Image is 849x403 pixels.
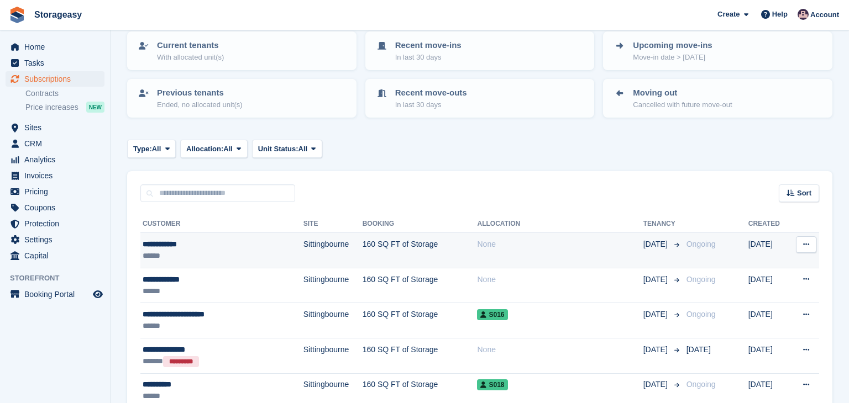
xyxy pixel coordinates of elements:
[258,144,298,155] span: Unit Status:
[128,80,355,116] a: Previous tenants Ended, no allocated unit(s)
[6,216,104,231] a: menu
[25,88,104,99] a: Contracts
[604,33,831,69] a: Upcoming move-ins Move-in date > [DATE]
[477,274,643,285] div: None
[748,268,789,303] td: [DATE]
[24,55,91,71] span: Tasks
[86,102,104,113] div: NEW
[24,39,91,55] span: Home
[366,33,594,69] a: Recent move-ins In last 30 days
[6,55,104,71] a: menu
[6,136,104,151] a: menu
[748,233,789,268] td: [DATE]
[157,52,224,63] p: With allocated unit(s)
[133,144,152,155] span: Type:
[686,310,716,319] span: Ongoing
[363,233,478,268] td: 160 SQ FT of Storage
[477,344,643,356] div: None
[24,120,91,135] span: Sites
[24,152,91,167] span: Analytics
[128,33,355,69] a: Current tenants With allocated unit(s)
[6,152,104,167] a: menu
[810,9,839,20] span: Account
[24,200,91,215] span: Coupons
[252,140,322,158] button: Unit Status: All
[303,303,363,338] td: Sittingbourne
[798,9,809,20] img: James Stewart
[366,80,594,116] a: Recent move-outs In last 30 days
[6,248,104,263] a: menu
[9,7,25,23] img: stora-icon-8386f47178a22dfd0bd8f6a31ec36ba5ce8667c1dd55bd0f319d3a0aa187defe.svg
[748,338,789,373] td: [DATE]
[24,216,91,231] span: Protection
[6,39,104,55] a: menu
[157,99,243,110] p: Ended, no allocated unit(s)
[180,140,248,158] button: Allocation: All
[477,379,507,390] span: S018
[643,379,670,390] span: [DATE]
[127,140,176,158] button: Type: All
[477,215,643,233] th: Allocation
[643,238,670,250] span: [DATE]
[643,215,682,233] th: Tenancy
[25,101,104,113] a: Price increases NEW
[6,184,104,199] a: menu
[24,232,91,247] span: Settings
[303,338,363,373] td: Sittingbourne
[140,215,303,233] th: Customer
[363,338,478,373] td: 160 SQ FT of Storage
[24,287,91,302] span: Booking Portal
[6,120,104,135] a: menu
[303,233,363,268] td: Sittingbourne
[395,87,467,99] p: Recent move-outs
[633,99,732,110] p: Cancelled with future move-out
[686,240,716,248] span: Ongoing
[303,215,363,233] th: Site
[157,87,243,99] p: Previous tenants
[186,144,223,155] span: Allocation:
[152,144,161,155] span: All
[6,287,104,302] a: menu
[298,144,308,155] span: All
[797,188,811,199] span: Sort
[6,200,104,215] a: menu
[643,309,670,320] span: [DATE]
[395,52,462,63] p: In last 30 days
[363,303,478,338] td: 160 SQ FT of Storage
[363,268,478,303] td: 160 SQ FT of Storage
[748,303,789,338] td: [DATE]
[10,273,110,284] span: Storefront
[604,80,831,116] a: Moving out Cancelled with future move-out
[717,9,740,20] span: Create
[772,9,788,20] span: Help
[24,136,91,151] span: CRM
[633,52,712,63] p: Move-in date > [DATE]
[633,87,732,99] p: Moving out
[24,184,91,199] span: Pricing
[395,99,467,110] p: In last 30 days
[686,345,711,354] span: [DATE]
[363,215,478,233] th: Booking
[6,232,104,247] a: menu
[223,144,233,155] span: All
[24,71,91,87] span: Subscriptions
[25,102,78,113] span: Price increases
[748,215,789,233] th: Created
[395,39,462,52] p: Recent move-ins
[6,168,104,183] a: menu
[686,380,716,389] span: Ongoing
[157,39,224,52] p: Current tenants
[477,238,643,250] div: None
[643,274,670,285] span: [DATE]
[686,275,716,284] span: Ongoing
[91,288,104,301] a: Preview store
[643,344,670,356] span: [DATE]
[633,39,712,52] p: Upcoming move-ins
[24,168,91,183] span: Invoices
[24,248,91,263] span: Capital
[303,268,363,303] td: Sittingbourne
[30,6,86,24] a: Storageasy
[477,309,507,320] span: S016
[6,71,104,87] a: menu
